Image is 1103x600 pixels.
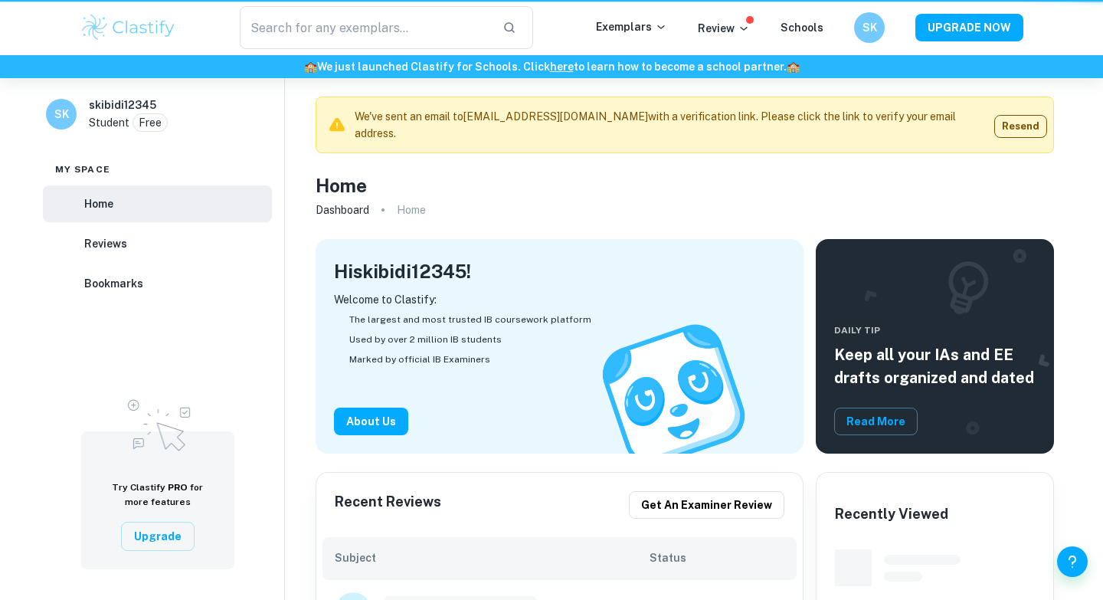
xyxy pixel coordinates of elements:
a: Schools [781,21,823,34]
h6: Home [84,195,113,212]
button: Upgrade [121,522,195,551]
span: Daily Tip [834,323,1036,337]
p: Free [139,114,162,131]
span: Marked by official IB Examiners [349,352,490,366]
a: Dashboard [316,199,369,221]
p: Home [397,202,426,218]
span: 🏫 [787,61,800,73]
button: Resend [994,115,1047,138]
a: Home [43,185,272,222]
span: The largest and most trusted IB coursework platform [349,313,591,326]
p: We've sent an email to [EMAIL_ADDRESS][DOMAIN_NAME] with a verification link. Please click the li... [355,108,982,142]
h6: SK [53,106,70,123]
span: My space [55,162,110,176]
h6: Reviews [84,235,127,252]
img: Clastify logo [80,12,177,43]
h6: Status [650,549,784,566]
button: Help and Feedback [1057,546,1088,577]
h6: Recent Reviews [335,491,441,519]
button: Get an examiner review [629,491,784,519]
p: Exemplars [596,18,667,35]
h4: Home [316,172,367,199]
h6: Recently Viewed [835,503,948,525]
h6: SK [861,19,879,36]
h4: Hi skibidi12345 ! [334,257,471,285]
button: Read More [834,408,918,435]
h6: Subject [335,549,650,566]
h6: Try Clastify for more features [100,480,216,510]
h6: skibidi12345 [89,97,156,113]
h5: Keep all your IAs and EE drafts organized and dated [834,343,1036,389]
h6: We just launched Clastify for Schools. Click to learn how to become a school partner. [3,58,1100,75]
span: Used by over 2 million IB students [349,333,502,346]
button: SK [854,12,885,43]
a: here [550,61,574,73]
p: Student [89,114,129,131]
p: Review [698,20,750,37]
p: Welcome to Clastify: [334,291,785,308]
a: Bookmarks [43,265,272,302]
h6: Bookmarks [84,275,143,292]
span: 🏫 [304,61,317,73]
button: About Us [334,408,408,435]
a: Reviews [43,225,272,262]
input: Search for any exemplars... [240,6,490,49]
img: Upgrade to Pro [119,390,196,456]
button: UPGRADE NOW [915,14,1023,41]
span: PRO [168,482,188,493]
